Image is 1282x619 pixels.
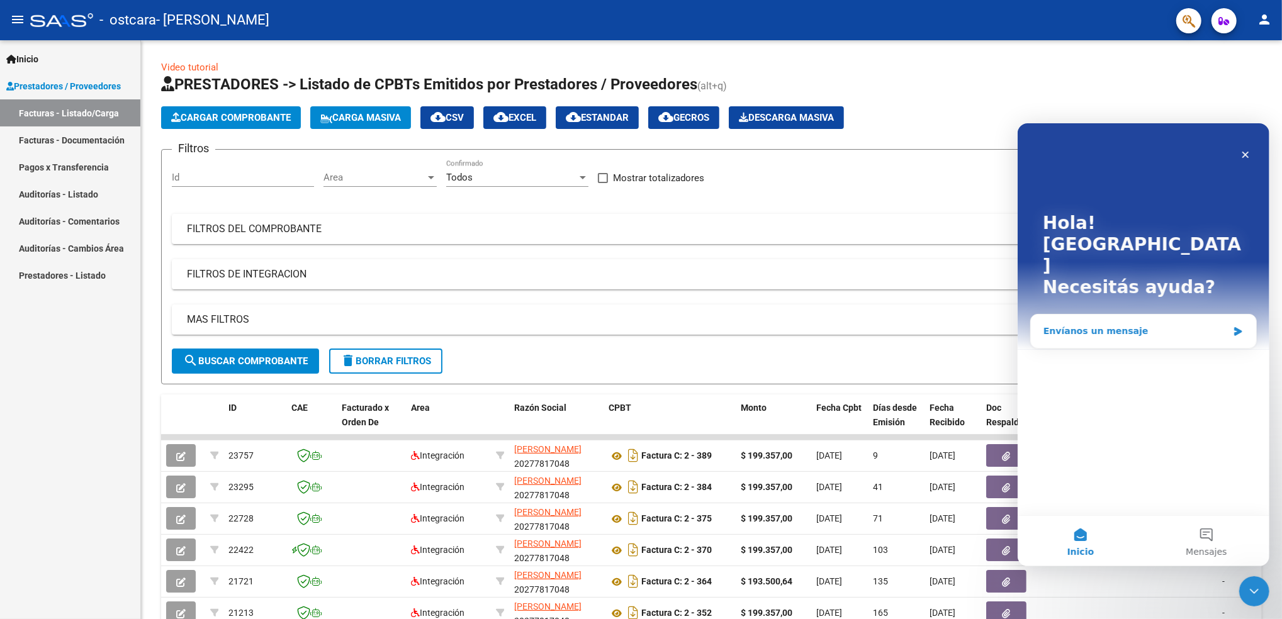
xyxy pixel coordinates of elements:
[566,112,629,123] span: Estandar
[411,513,464,523] span: Integración
[228,576,254,586] span: 21721
[514,474,599,500] div: 20277817048
[741,482,792,492] strong: $ 199.357,00
[340,353,356,368] mat-icon: delete
[514,507,582,517] span: [PERSON_NAME]
[816,576,842,586] span: [DATE]
[310,106,411,129] button: Carga Masiva
[172,140,215,157] h3: Filtros
[741,608,792,618] strong: $ 199.357,00
[10,12,25,27] mat-icon: menu
[625,571,641,591] i: Descargar documento
[741,545,792,555] strong: $ 199.357,00
[323,172,425,183] span: Area
[925,394,981,450] datatable-header-cell: Fecha Recibido
[411,403,430,413] span: Area
[873,608,888,618] span: 165
[493,109,509,125] mat-icon: cloud_download
[1239,576,1269,606] iframe: Intercom live chat
[514,476,582,486] span: [PERSON_NAME]
[741,513,792,523] strong: $ 199.357,00
[446,172,473,183] span: Todos
[930,403,965,427] span: Fecha Recibido
[1257,12,1272,27] mat-icon: person
[161,62,218,73] a: Video tutorial
[641,545,712,555] strong: Factura C: 2 - 370
[816,403,862,413] span: Fecha Cpbt
[729,106,844,129] button: Descarga Masiva
[930,576,955,586] span: [DATE]
[1018,123,1269,566] iframe: Intercom live chat
[873,513,883,523] span: 71
[641,608,712,618] strong: Factura C: 2 - 352
[228,545,254,555] span: 22422
[811,394,868,450] datatable-header-cell: Fecha Cpbt
[930,450,955,460] span: [DATE]
[641,577,712,587] strong: Factura C: 2 - 364
[172,214,1251,244] mat-expansion-panel-header: FILTROS DEL COMPROBANTE
[641,514,712,524] strong: Factura C: 2 - 375
[873,403,917,427] span: Días desde Emisión
[406,394,491,450] datatable-header-cell: Area
[411,576,464,586] span: Integración
[286,394,337,450] datatable-header-cell: CAE
[930,545,955,555] span: [DATE]
[420,106,474,129] button: CSV
[187,313,1221,326] mat-panel-title: MAS FILTROS
[337,394,406,450] datatable-header-cell: Facturado x Orden De
[930,482,955,492] span: [DATE]
[868,394,925,450] datatable-header-cell: Días desde Emisión
[566,109,581,125] mat-icon: cloud_download
[981,394,1057,450] datatable-header-cell: Doc Respaldatoria
[493,112,536,123] span: EXCEL
[609,403,631,413] span: CPBT
[641,482,712,493] strong: Factura C: 2 - 384
[986,403,1043,427] span: Doc Respaldatoria
[741,403,767,413] span: Monto
[483,106,546,129] button: EXCEL
[183,353,198,368] mat-icon: search
[873,545,888,555] span: 103
[156,6,269,34] span: - [PERSON_NAME]
[6,79,121,93] span: Prestadores / Proveedores
[514,403,566,413] span: Razón Social
[736,394,811,450] datatable-header-cell: Monto
[514,601,582,611] span: [PERSON_NAME]
[604,394,736,450] datatable-header-cell: CPBT
[514,537,599,563] div: 20277817048
[625,445,641,466] i: Descargar documento
[183,355,308,367] span: Buscar Comprobante
[739,112,834,123] span: Descarga Masiva
[411,450,464,460] span: Integración
[161,106,301,129] button: Cargar Comprobante
[228,482,254,492] span: 23295
[228,403,237,413] span: ID
[99,6,156,34] span: - ostcara
[430,112,464,123] span: CSV
[816,482,842,492] span: [DATE]
[320,112,401,123] span: Carga Masiva
[172,349,319,374] button: Buscar Comprobante
[514,442,599,469] div: 20277817048
[514,538,582,549] span: [PERSON_NAME]
[228,450,254,460] span: 23757
[329,349,442,374] button: Borrar Filtros
[658,112,709,123] span: Gecros
[228,513,254,523] span: 22728
[613,170,704,186] span: Mostrar totalizadores
[514,444,582,454] span: [PERSON_NAME]
[741,576,792,586] strong: $ 193.500,64
[6,52,38,66] span: Inicio
[161,75,697,93] span: PRESTADORES -> Listado de CPBTs Emitidos por Prestadores / Proveedores
[411,482,464,492] span: Integración
[514,568,599,594] div: 20277817048
[816,513,842,523] span: [DATE]
[509,394,604,450] datatable-header-cell: Razón Social
[816,450,842,460] span: [DATE]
